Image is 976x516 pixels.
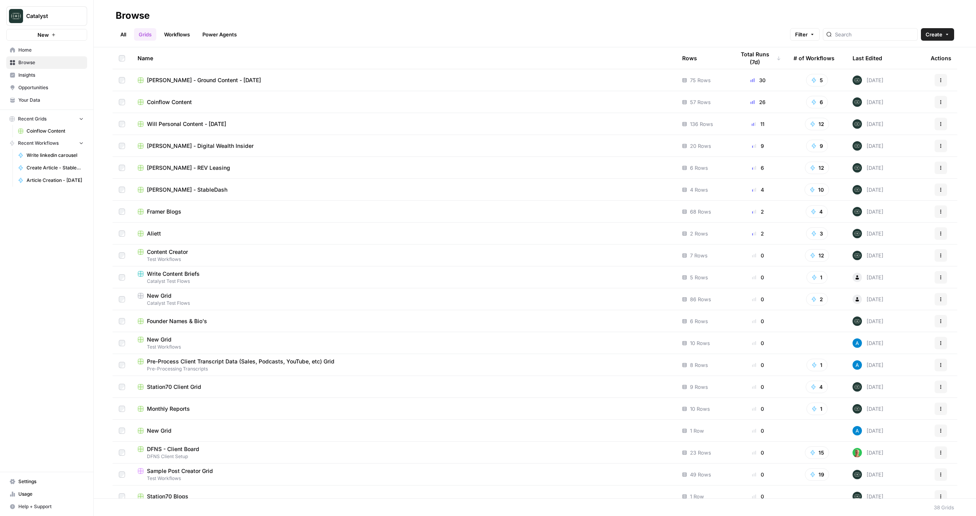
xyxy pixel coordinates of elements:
img: lkqc6w5wqsmhugm7jkiokl0d6w4g [853,404,862,414]
span: Recent Grids [18,115,46,122]
span: Recent Workflows [18,140,59,147]
span: Aliett [147,230,161,237]
span: Test Workflows [138,256,670,263]
span: 9 Rows [690,383,708,391]
span: Filter [795,31,808,38]
a: Usage [6,488,87,500]
a: Coinflow Content [138,98,670,106]
button: 1 [806,359,828,371]
div: [DATE] [853,426,883,435]
div: 2 [735,208,781,216]
div: 0 [735,317,781,325]
span: Content Creator [147,248,188,256]
div: 0 [735,449,781,457]
div: Total Runs (7d) [735,47,781,69]
div: 0 [735,339,781,347]
a: Monthly Reports [138,405,670,413]
a: Station70 Blogs [138,493,670,500]
span: Create [926,31,942,38]
a: New Grid [138,427,670,435]
div: 30 [735,76,781,84]
button: 12 [805,162,829,174]
span: [PERSON_NAME] - REV Leasing [147,164,230,172]
a: Pre-Process Client Transcript Data (Sales, Podcasts, YouTube, etc) GridPre-Processing Transcripts [138,358,670,372]
button: 12 [805,249,829,262]
span: Monthly Reports [147,405,190,413]
img: lkqc6w5wqsmhugm7jkiokl0d6w4g [853,470,862,479]
img: lkqc6w5wqsmhugm7jkiokl0d6w4g [853,76,862,85]
button: 1 [806,271,828,284]
a: Station70 Client Grid [138,383,670,391]
span: [PERSON_NAME] - Ground Content - [DATE] [147,76,261,84]
img: lkqc6w5wqsmhugm7jkiokl0d6w4g [853,229,862,238]
div: [DATE] [853,360,883,370]
div: [DATE] [853,76,883,85]
span: Opportunities [18,84,84,91]
span: Create Article - StableDash [27,164,84,171]
button: 4 [806,205,828,218]
a: Write linkedin carousel [14,149,87,162]
a: New GridCatalyst Test Flows [138,292,670,307]
span: Home [18,47,84,54]
a: Settings [6,475,87,488]
button: Create [921,28,954,41]
div: [DATE] [853,316,883,326]
img: lkqc6w5wqsmhugm7jkiokl0d6w4g [853,163,862,173]
button: 10 [804,183,829,196]
span: Your Data [18,97,84,104]
a: Create Article - StableDash [14,162,87,174]
span: 7 Rows [690,252,708,259]
div: 0 [735,427,781,435]
span: 49 Rows [690,471,711,478]
div: [DATE] [853,251,883,260]
span: Catalyst [26,12,73,20]
input: Search [835,31,914,38]
div: 2 [735,230,781,237]
span: Sample Post Creator Grid [147,467,213,475]
div: 0 [735,273,781,281]
span: Settings [18,478,84,485]
div: [DATE] [853,470,883,479]
span: Help + Support [18,503,84,510]
button: Workspace: Catalyst [6,6,87,26]
img: lkqc6w5wqsmhugm7jkiokl0d6w4g [853,185,862,194]
span: 1 Row [690,427,704,435]
span: 10 Rows [690,339,710,347]
div: 0 [735,295,781,303]
span: 8 Rows [690,361,708,369]
div: [DATE] [853,163,883,173]
span: 2 Rows [690,230,708,237]
div: 0 [735,252,781,259]
img: lkqc6w5wqsmhugm7jkiokl0d6w4g [853,492,862,501]
span: [PERSON_NAME] - Digital Wealth Insider [147,142,254,150]
span: 6 Rows [690,164,708,172]
a: DFNS - Client BoardDFNS Client Setup [138,445,670,460]
a: Aliett [138,230,670,237]
button: Recent Grids [6,113,87,125]
img: lkqc6w5wqsmhugm7jkiokl0d6w4g [853,141,862,151]
div: 6 [735,164,781,172]
div: [DATE] [853,448,883,457]
span: Insights [18,72,84,79]
span: 68 Rows [690,208,711,216]
img: o3cqybgnmipr355j8nz4zpq1mc6x [853,338,862,348]
span: Station70 Client Grid [147,383,201,391]
button: 9 [806,140,828,152]
div: 26 [735,98,781,106]
a: [PERSON_NAME] - Ground Content - [DATE] [138,76,670,84]
div: [DATE] [853,273,883,282]
a: New GridTest Workflows [138,336,670,351]
button: New [6,29,87,41]
button: 3 [806,227,828,240]
span: Coinflow Content [27,128,84,135]
div: [DATE] [853,404,883,414]
a: Founder Names & Bio's [138,317,670,325]
div: Actions [931,47,951,69]
div: Last Edited [853,47,882,69]
img: lkqc6w5wqsmhugm7jkiokl0d6w4g [853,251,862,260]
span: New Grid [147,427,172,435]
span: Usage [18,491,84,498]
div: Browse [116,9,150,22]
a: Write Content BriefsCatalyst Test Flows [138,270,670,285]
span: Founder Names & Bio's [147,317,207,325]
